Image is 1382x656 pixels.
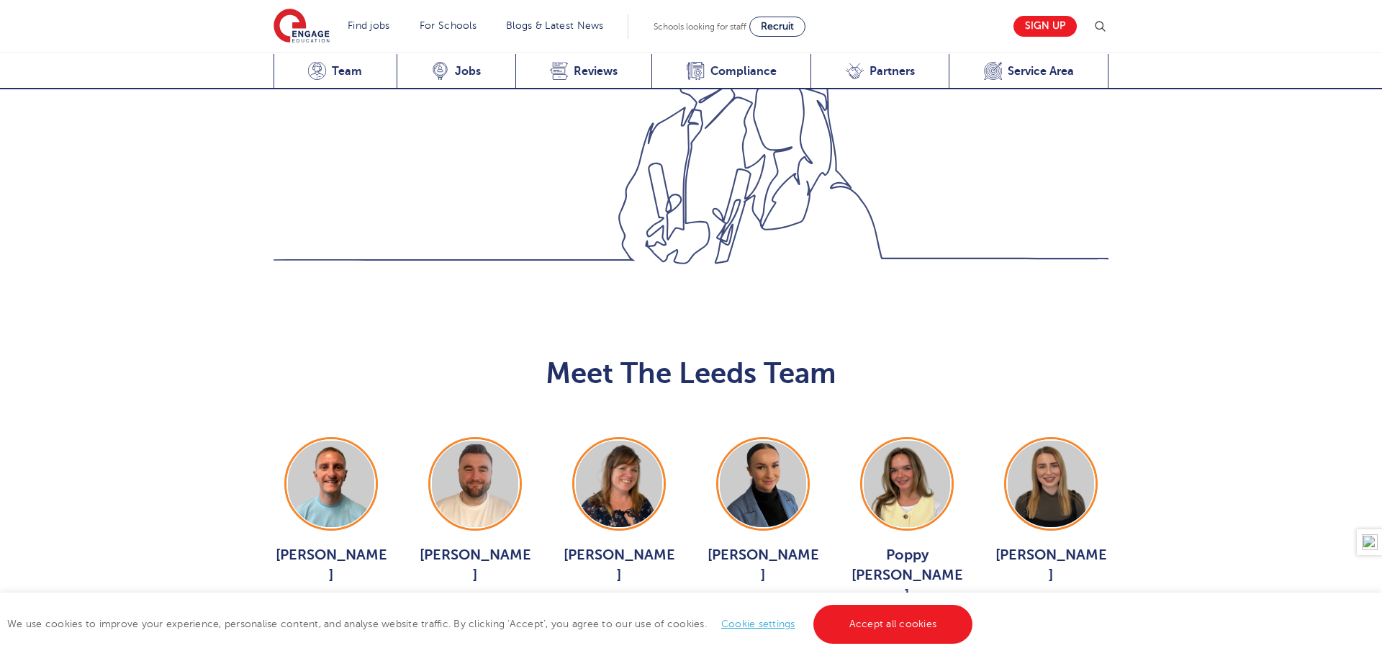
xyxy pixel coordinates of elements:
[1013,16,1077,37] a: Sign up
[654,22,746,32] span: Schools looking for staff
[864,441,950,527] img: Poppy Burnside
[761,21,794,32] span: Recruit
[7,619,976,629] span: We use cookies to improve your experience, personalise content, and analyse website traffic. By c...
[506,20,604,31] a: Blogs & Latest News
[949,54,1108,89] a: Service Area
[1008,441,1094,527] img: Layla McCosker
[574,64,618,78] span: Reviews
[993,437,1108,619] a: [PERSON_NAME] View Jobs >
[288,441,374,527] img: George Dignam
[455,64,481,78] span: Jobs
[705,437,821,619] a: [PERSON_NAME] View Jobs >
[710,64,777,78] span: Compliance
[651,54,810,89] a: Compliance
[813,605,973,644] a: Accept all cookies
[274,437,389,619] a: [PERSON_NAME] View Jobs >
[274,356,1108,391] h2: Meet The Leeds Team
[749,17,805,37] a: Recruit
[1008,64,1074,78] span: Service Area
[274,9,330,45] img: Engage Education
[274,545,389,585] span: [PERSON_NAME]
[561,437,677,619] a: [PERSON_NAME] View Jobs >
[705,545,821,585] span: [PERSON_NAME]
[721,619,795,629] a: Cookie settings
[870,64,915,78] span: Partners
[515,54,652,89] a: Reviews
[993,545,1108,585] span: [PERSON_NAME]
[417,437,533,619] a: [PERSON_NAME] View Jobs >
[810,54,949,89] a: Partners
[849,545,965,606] span: Poppy [PERSON_NAME]
[332,64,362,78] span: Team
[417,545,533,585] span: [PERSON_NAME]
[576,441,662,527] img: Joanne Wright
[397,54,515,89] a: Jobs
[420,20,477,31] a: For Schools
[348,20,390,31] a: Find jobs
[561,545,677,585] span: [PERSON_NAME]
[720,441,806,527] img: Holly Johnson
[274,54,397,89] a: Team
[432,441,518,527] img: Chris Rushton
[849,437,965,639] a: Poppy [PERSON_NAME] View Jobs >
